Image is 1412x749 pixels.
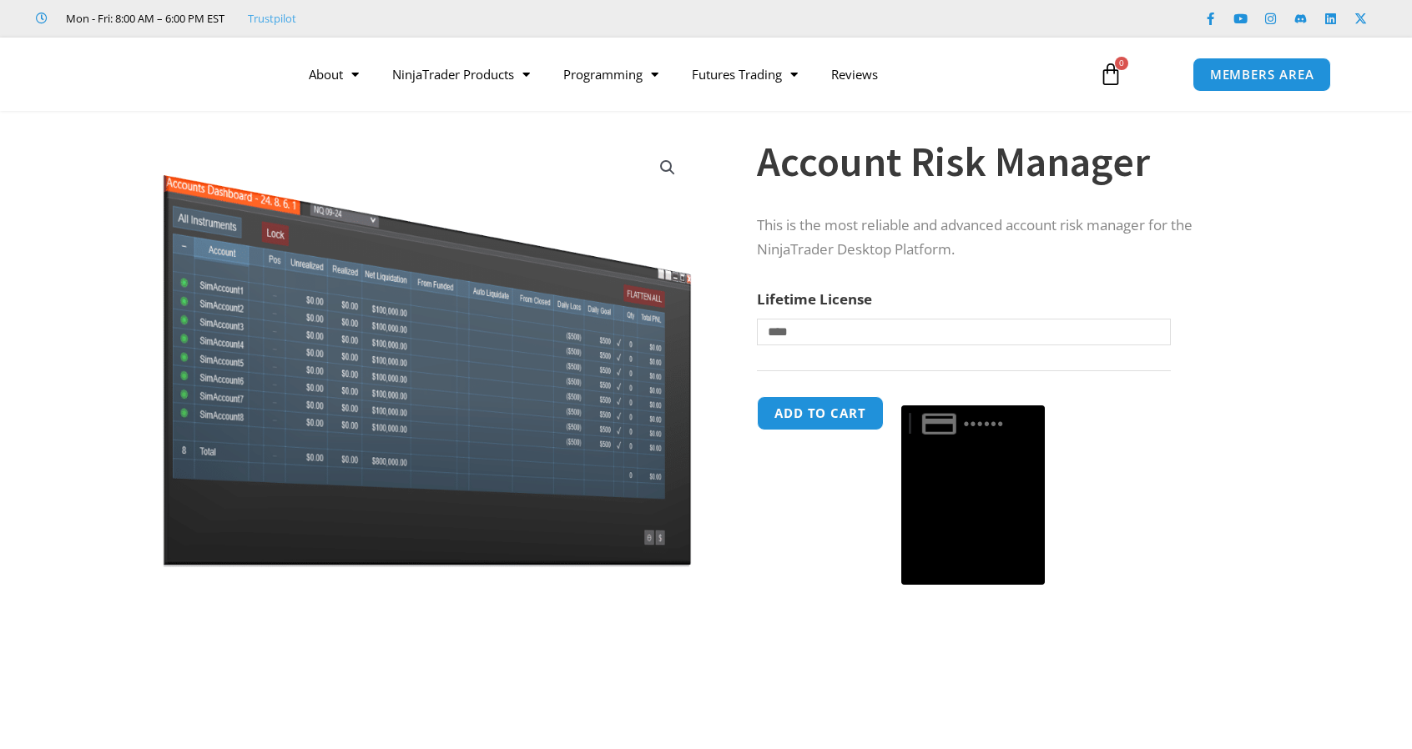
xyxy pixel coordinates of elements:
a: Reviews [814,55,895,93]
a: About [292,55,376,93]
span: Mon - Fri: 8:00 AM – 6:00 PM EST [62,8,224,28]
a: Trustpilot [248,8,296,28]
h1: Account Risk Manager [757,133,1244,191]
a: 0 [1074,50,1147,98]
button: Buy with GPay [901,405,1045,586]
iframe: Secure payment input frame [898,394,1048,395]
span: MEMBERS AREA [1210,68,1314,81]
a: Programming [547,55,675,93]
p: This is the most reliable and advanced account risk manager for the NinjaTrader Desktop Platform. [757,214,1244,262]
a: Clear options [757,354,783,365]
span: 0 [1115,57,1128,70]
img: LogoAI | Affordable Indicators – NinjaTrader [81,44,260,104]
nav: Menu [292,55,1080,93]
label: Lifetime License [757,289,872,309]
img: Screenshot 2024-08-26 15462845454 [159,140,695,567]
text: •••••• [964,415,1006,433]
a: Futures Trading [675,55,814,93]
iframe: PayPal Message 1 [757,594,1244,719]
a: NinjaTrader Products [376,55,547,93]
a: MEMBERS AREA [1193,58,1332,92]
a: View full-screen image gallery [653,153,683,183]
button: Add to cart [757,396,884,430]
